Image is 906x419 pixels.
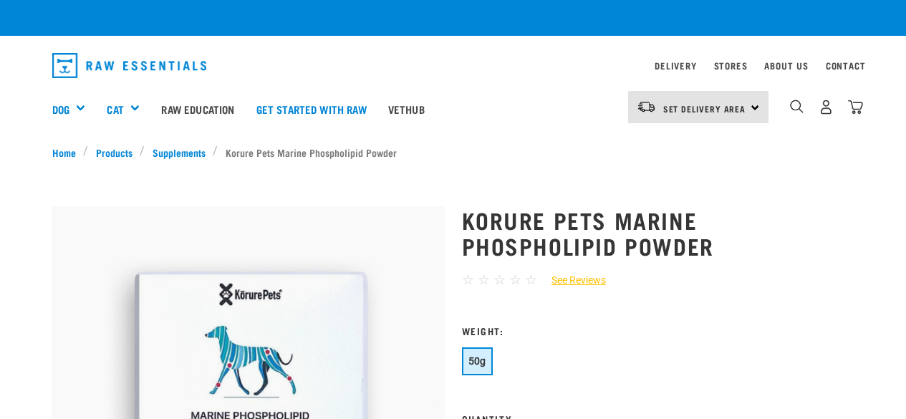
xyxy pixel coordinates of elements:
[52,145,854,160] nav: breadcrumbs
[150,80,245,138] a: Raw Education
[377,80,435,138] a: Vethub
[462,347,493,375] button: 50g
[663,106,746,111] span: Set Delivery Area
[493,271,506,288] span: ☆
[145,145,213,160] a: Supplements
[462,271,474,288] span: ☆
[714,63,748,68] a: Stores
[537,273,606,288] a: See Reviews
[246,80,377,138] a: Get started with Raw
[509,271,521,288] span: ☆
[848,100,863,115] img: home-icon@2x.png
[637,100,656,113] img: van-moving.png
[468,355,486,367] span: 50g
[88,145,140,160] a: Products
[764,63,808,68] a: About Us
[819,100,834,115] img: user.png
[478,271,490,288] span: ☆
[655,63,696,68] a: Delivery
[790,100,804,113] img: home-icon-1@2x.png
[52,145,84,160] a: Home
[462,207,854,259] h1: Korure Pets Marine Phospholipid Powder
[525,271,537,288] span: ☆
[462,325,854,336] h3: Weight:
[41,47,866,84] nav: dropdown navigation
[107,101,123,117] a: Cat
[52,101,69,117] a: Dog
[52,53,207,78] img: Raw Essentials Logo
[826,63,866,68] a: Contact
